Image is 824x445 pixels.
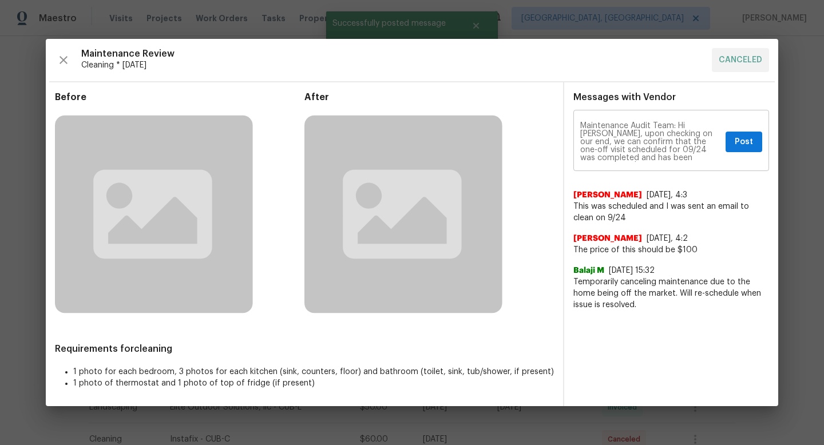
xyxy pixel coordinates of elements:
span: [DATE], 4:3 [647,191,687,199]
textarea: Maintenance Audit Team: Hi [PERSON_NAME], upon checking on our end, we can confirm that the one-o... [580,122,721,162]
span: Balaji M [573,265,604,276]
span: The price of this should be $100 [573,244,769,256]
span: [PERSON_NAME] [573,233,642,244]
li: 1 photo of thermostat and 1 photo of top of fridge (if present) [73,378,554,389]
span: This was scheduled and I was sent an email to clean on 9/24 [573,201,769,224]
span: Temporarily canceling maintenance due to the home being off the market. Will re-schedule when iss... [573,276,769,311]
span: Cleaning * [DATE] [81,59,703,71]
span: [DATE], 4:2 [647,235,688,243]
span: Before [55,92,304,103]
button: Post [726,132,762,153]
span: [PERSON_NAME] [573,189,642,201]
span: [DATE] 15:32 [609,267,655,275]
li: 1 photo for each bedroom, 3 photos for each kitchen (sink, counters, floor) and bathroom (toilet,... [73,366,554,378]
span: Maintenance Review [81,48,703,59]
span: After [304,92,554,103]
span: Messages with Vendor [573,93,676,102]
span: Post [735,135,753,149]
span: Requirements for cleaning [55,343,554,355]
